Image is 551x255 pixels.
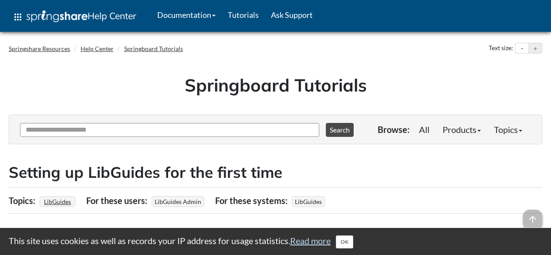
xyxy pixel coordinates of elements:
a: Help Center [81,45,114,52]
a: Documentation [151,4,222,26]
h2: Setting up LibGuides for the first time [9,162,542,183]
a: Topics [487,121,529,138]
a: LibGuides [43,195,72,208]
img: Springshare [27,10,88,22]
a: arrow_upward [523,211,542,221]
h1: Springboard Tutorials [15,73,536,97]
a: Ask Support [265,4,319,26]
span: apps [13,12,23,22]
div: Text size: [487,43,515,54]
button: Increase text size [529,43,542,54]
a: Tutorials [222,4,265,26]
a: Springshare Resources [9,45,70,52]
span: Help Center [88,10,136,21]
a: apps Help Center [7,4,142,30]
a: Products [436,121,487,138]
a: Springboard Tutorials [124,45,183,52]
span: arrow_upward [523,210,542,229]
span: LibGuides Admin [152,196,204,207]
p: Browse: [378,123,409,136]
div: Topics: [9,192,37,209]
div: For these systems: [215,192,290,209]
span: LibGuides [292,196,325,207]
button: Decrease text size [515,43,528,54]
a: Read more [290,235,331,246]
a: All [412,121,436,138]
div: For these users: [86,192,149,209]
button: Search [326,123,354,137]
button: Close [336,235,353,248]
